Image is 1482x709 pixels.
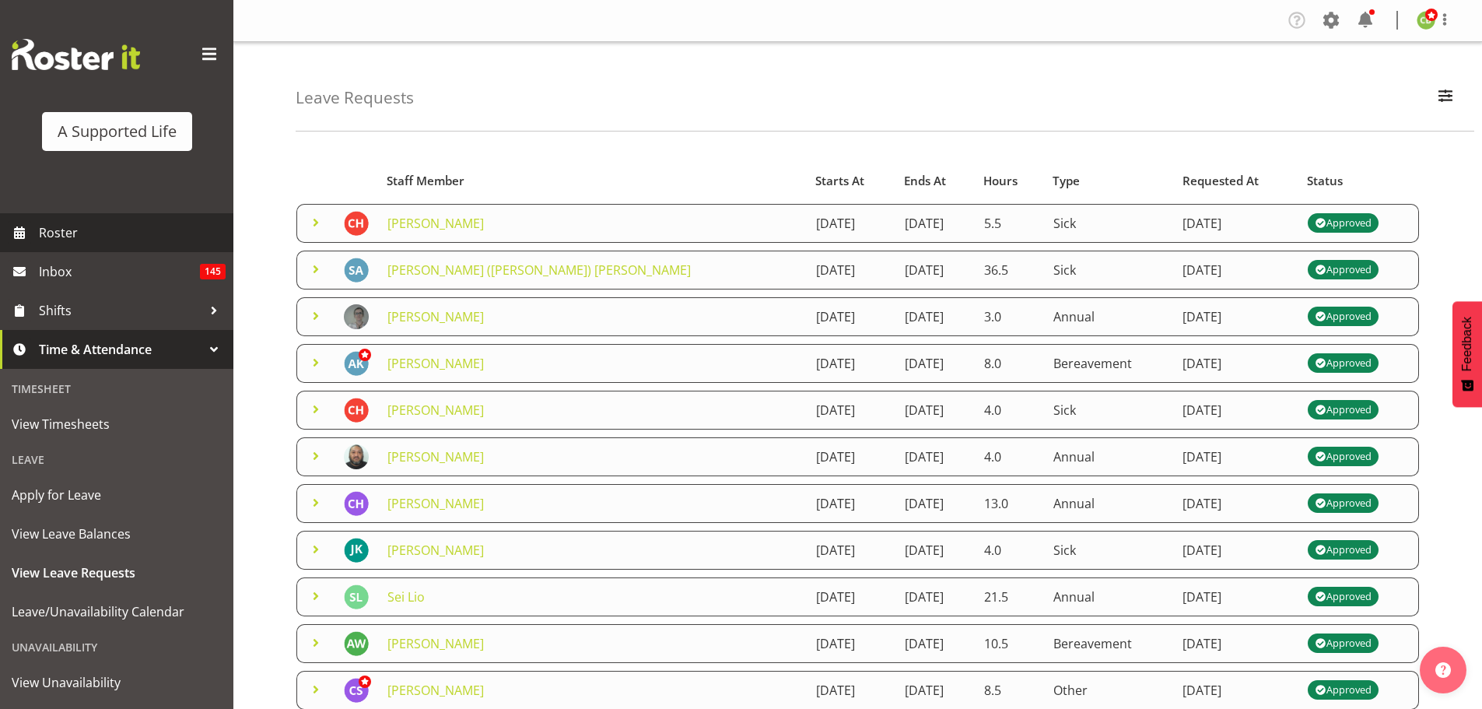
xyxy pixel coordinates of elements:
a: View Leave Requests [4,553,229,592]
span: Ends At [904,172,946,190]
span: Feedback [1460,317,1474,371]
a: [PERSON_NAME] ([PERSON_NAME]) [PERSON_NAME] [387,261,691,279]
img: alysha-watene10441.jpg [344,631,369,656]
td: [DATE] [1173,484,1298,523]
td: [DATE] [895,531,975,570]
td: [DATE] [807,391,895,430]
img: georgie-dowdallc23b32c6b18244985c17801c8f58939a.png [344,304,369,329]
td: [DATE] [1173,531,1298,570]
a: [PERSON_NAME] [387,635,484,652]
button: Filter Employees [1429,81,1462,115]
a: [PERSON_NAME] [387,308,484,325]
h4: Leave Requests [296,89,414,107]
a: [PERSON_NAME] [387,448,484,465]
td: 4.0 [975,437,1044,476]
td: Annual [1044,297,1173,336]
td: [DATE] [807,437,895,476]
span: Shifts [39,299,202,322]
td: Bereavement [1044,624,1173,663]
td: [DATE] [1173,297,1298,336]
span: Roster [39,221,226,244]
td: Bereavement [1044,344,1173,383]
div: Approved [1315,214,1371,233]
td: Annual [1044,577,1173,616]
img: chloe-harris11174.jpg [344,398,369,423]
td: [DATE] [807,344,895,383]
span: Requested At [1182,172,1259,190]
a: Apply for Leave [4,476,229,514]
td: 21.5 [975,577,1044,616]
img: Rosterit website logo [12,39,140,70]
div: Approved [1315,681,1371,700]
td: 5.5 [975,204,1044,243]
td: [DATE] [1173,577,1298,616]
td: [DATE] [807,297,895,336]
img: tim-siakibda5a4cd2f25ec14557f85213672d093.png [344,444,369,469]
td: 4.0 [975,531,1044,570]
td: Sick [1044,251,1173,290]
a: [PERSON_NAME] [387,495,484,512]
td: 8.0 [975,344,1044,383]
td: [DATE] [807,204,895,243]
span: View Timesheets [12,412,222,436]
td: Sick [1044,531,1173,570]
td: [DATE] [1173,344,1298,383]
img: cathleen-hyde-harris5835.jpg [344,491,369,516]
td: [DATE] [1173,204,1298,243]
span: View Leave Requests [12,561,222,584]
td: 3.0 [975,297,1044,336]
td: [DATE] [895,437,975,476]
span: Staff Member [387,172,464,190]
span: Status [1307,172,1343,190]
span: Inbox [39,260,200,283]
td: [DATE] [895,297,975,336]
td: 13.0 [975,484,1044,523]
td: [DATE] [807,624,895,663]
td: [DATE] [895,204,975,243]
a: Leave/Unavailability Calendar [4,592,229,631]
span: Type [1053,172,1080,190]
div: Approved [1315,448,1371,466]
td: Annual [1044,437,1173,476]
div: Approved [1315,588,1371,606]
img: chloe-spackman5858.jpg [344,678,369,703]
button: Feedback - Show survey [1452,301,1482,407]
td: 4.0 [975,391,1044,430]
td: [DATE] [895,344,975,383]
td: [DATE] [895,577,975,616]
td: [DATE] [807,484,895,523]
div: Leave [4,444,229,476]
a: View Timesheets [4,405,229,444]
td: [DATE] [895,391,975,430]
td: [DATE] [1173,391,1298,430]
span: Hours [983,172,1018,190]
td: [DATE] [807,577,895,616]
td: [DATE] [1173,437,1298,476]
span: Starts At [815,172,864,190]
span: Time & Attendance [39,338,202,361]
img: cathriona-byrne9810.jpg [1417,11,1435,30]
td: Sick [1044,391,1173,430]
a: [PERSON_NAME] [387,402,484,419]
td: Annual [1044,484,1173,523]
td: [DATE] [895,624,975,663]
a: [PERSON_NAME] [387,355,484,372]
div: Timesheet [4,373,229,405]
a: View Unavailability [4,663,229,702]
td: [DATE] [1173,251,1298,290]
td: Sick [1044,204,1173,243]
div: Approved [1315,354,1371,373]
a: [PERSON_NAME] [387,542,484,559]
img: alice-kendall5838.jpg [344,351,369,376]
a: Sei Lio [387,588,425,605]
img: chloe-harris11174.jpg [344,211,369,236]
div: Approved [1315,307,1371,326]
img: sei-lio5841.jpg [344,584,369,609]
img: jade-kruger11368.jpg [344,538,369,563]
td: [DATE] [895,484,975,523]
div: Unavailability [4,631,229,663]
div: Approved [1315,401,1371,419]
img: help-xxl-2.png [1435,662,1451,678]
td: 36.5 [975,251,1044,290]
span: View Unavailability [12,671,222,694]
